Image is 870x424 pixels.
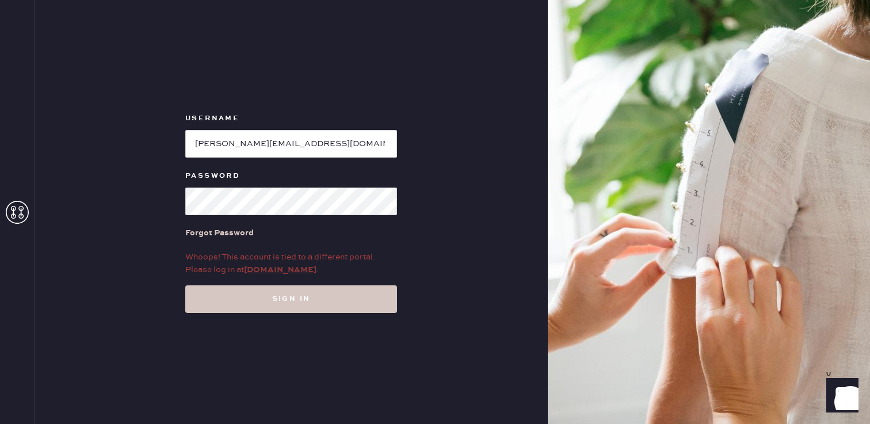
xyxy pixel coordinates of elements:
label: Username [185,112,397,125]
a: [DOMAIN_NAME] [244,265,316,275]
a: Forgot Password [185,215,254,251]
button: Sign in [185,285,397,313]
label: Password [185,169,397,183]
input: e.g. john@doe.com [185,130,397,158]
iframe: Front Chat [815,372,865,422]
div: Whoops! This account is tied to a different portal. Please log in at . [185,251,397,276]
div: Forgot Password [185,227,254,239]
